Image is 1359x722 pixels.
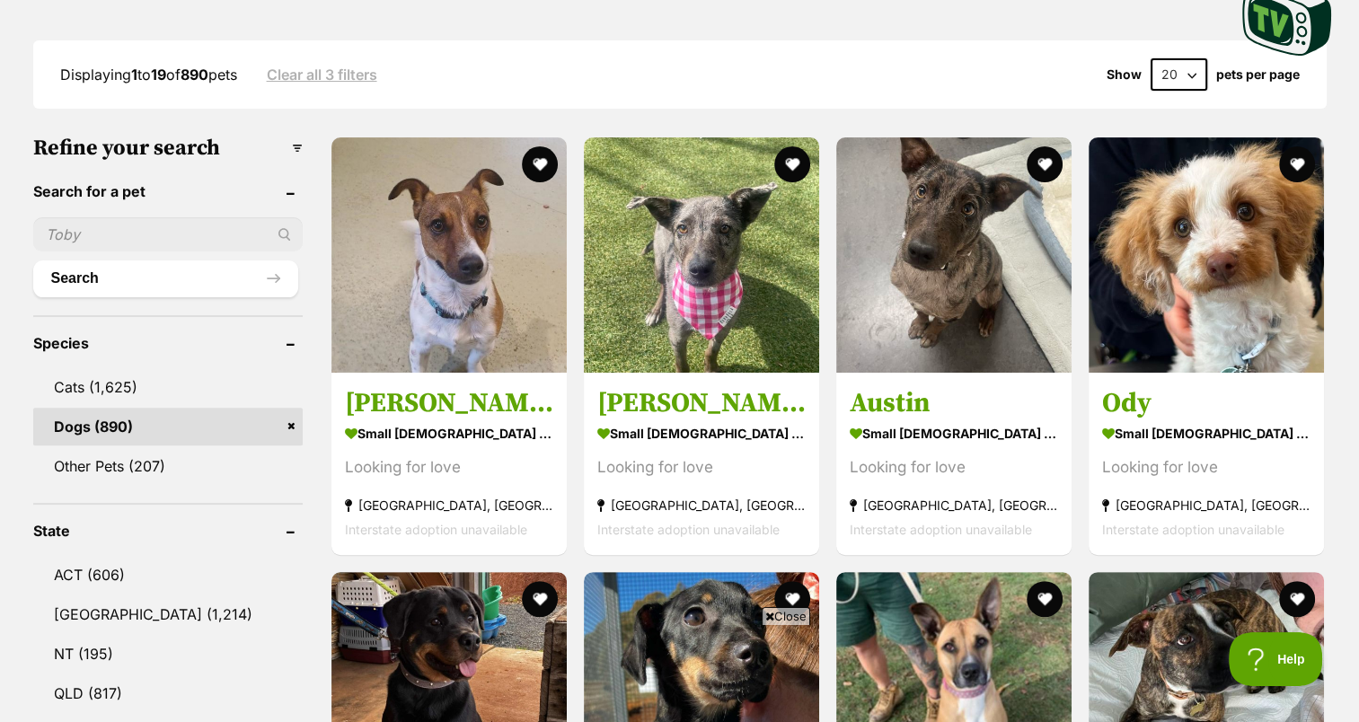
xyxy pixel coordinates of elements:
[1027,146,1063,182] button: favourite
[597,386,806,420] h3: [PERSON_NAME]
[850,420,1058,446] strong: small [DEMOGRAPHIC_DATA] Dog
[33,136,303,161] h3: Refine your search
[1280,581,1316,617] button: favourite
[850,386,1058,420] h3: Austin
[522,581,558,617] button: favourite
[522,146,558,182] button: favourite
[33,217,303,251] input: Toby
[345,522,527,537] span: Interstate adoption unavailable
[345,386,553,420] h3: [PERSON_NAME]
[1102,522,1284,537] span: Interstate adoption unavailable
[1102,420,1310,446] strong: small [DEMOGRAPHIC_DATA] Dog
[1102,455,1310,480] div: Looking for love
[33,635,303,673] a: NT (195)
[60,66,237,84] span: Displaying to of pets
[331,373,567,555] a: [PERSON_NAME] small [DEMOGRAPHIC_DATA] Dog Looking for love [GEOGRAPHIC_DATA], [GEOGRAPHIC_DATA] ...
[836,137,1072,373] img: Austin - Kelpie x Catahoula Leopard Dog
[33,447,303,485] a: Other Pets (207)
[774,581,810,617] button: favourite
[597,420,806,446] strong: small [DEMOGRAPHIC_DATA] Dog
[1027,581,1063,617] button: favourite
[836,373,1072,555] a: Austin small [DEMOGRAPHIC_DATA] Dog Looking for love [GEOGRAPHIC_DATA], [GEOGRAPHIC_DATA] Interst...
[597,455,806,480] div: Looking for love
[33,595,303,633] a: [GEOGRAPHIC_DATA] (1,214)
[33,523,303,539] header: State
[331,137,567,373] img: Charlie - Jack Russell Terrier Dog
[131,66,137,84] strong: 1
[1089,373,1324,555] a: Ody small [DEMOGRAPHIC_DATA] Dog Looking for love [GEOGRAPHIC_DATA], [GEOGRAPHIC_DATA] Interstate...
[1102,386,1310,420] h3: Ody
[353,632,1007,713] iframe: Advertisement
[597,493,806,517] strong: [GEOGRAPHIC_DATA], [GEOGRAPHIC_DATA]
[151,66,166,84] strong: 19
[1107,67,1142,82] span: Show
[33,260,298,296] button: Search
[33,556,303,594] a: ACT (606)
[1280,146,1316,182] button: favourite
[33,674,303,712] a: QLD (817)
[267,66,377,83] a: Clear all 3 filters
[33,335,303,351] header: Species
[345,493,553,517] strong: [GEOGRAPHIC_DATA], [GEOGRAPHIC_DATA]
[597,522,780,537] span: Interstate adoption unavailable
[850,493,1058,517] strong: [GEOGRAPHIC_DATA], [GEOGRAPHIC_DATA]
[1102,493,1310,517] strong: [GEOGRAPHIC_DATA], [GEOGRAPHIC_DATA]
[850,522,1032,537] span: Interstate adoption unavailable
[762,607,810,625] span: Close
[1089,137,1324,373] img: Ody - Poodle Toy Dog
[584,373,819,555] a: [PERSON_NAME] small [DEMOGRAPHIC_DATA] Dog Looking for love [GEOGRAPHIC_DATA], [GEOGRAPHIC_DATA] ...
[774,146,810,182] button: favourite
[33,368,303,406] a: Cats (1,625)
[33,183,303,199] header: Search for a pet
[1229,632,1323,686] iframe: Help Scout Beacon - Open
[1216,67,1300,82] label: pets per page
[181,66,208,84] strong: 890
[345,455,553,480] div: Looking for love
[850,455,1058,480] div: Looking for love
[345,420,553,446] strong: small [DEMOGRAPHIC_DATA] Dog
[584,137,819,373] img: Felicity - Catahoula Leopard Dog x Kelpie Dog
[33,408,303,445] a: Dogs (890)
